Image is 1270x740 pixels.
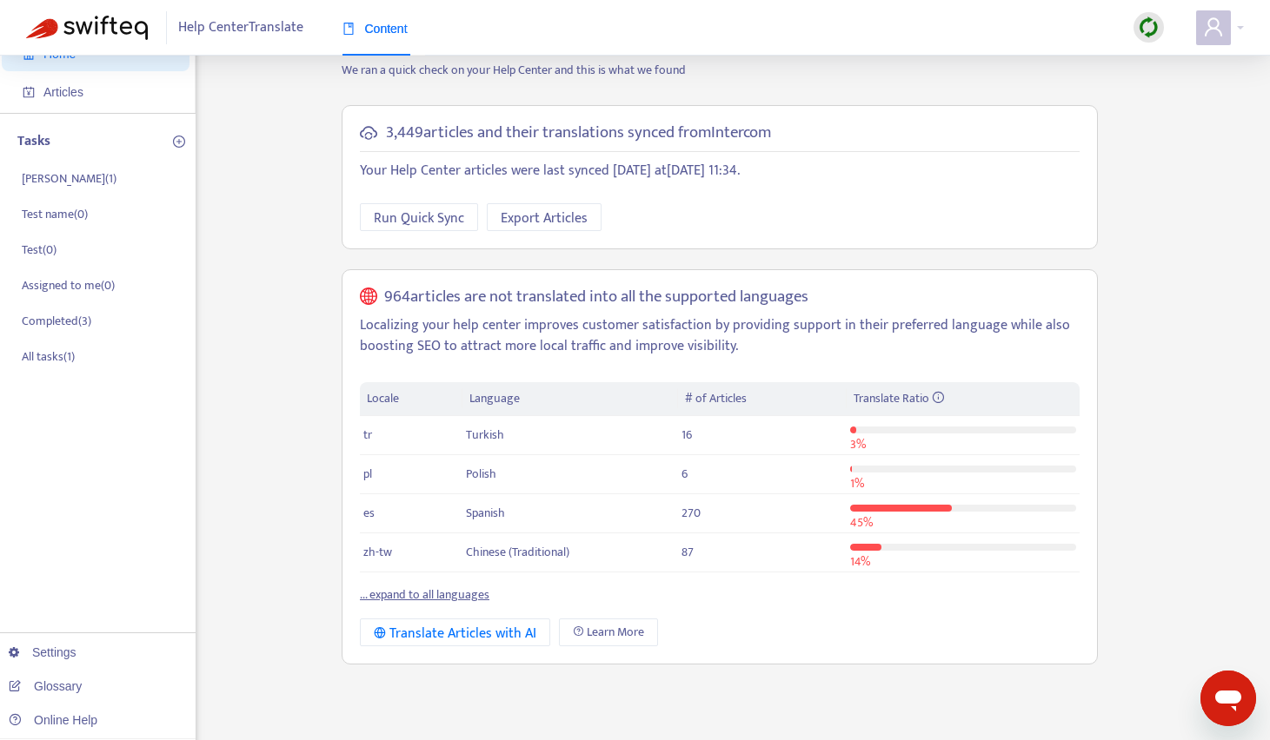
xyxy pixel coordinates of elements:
img: Swifteq [26,16,148,40]
button: Export Articles [487,203,602,231]
span: pl [363,464,372,484]
div: Translate Ratio [854,389,1073,408]
p: Localizing your help center improves customer satisfaction by providing support in their preferre... [360,315,1080,357]
p: Tasks [17,131,50,152]
span: Run Quick Sync [374,208,464,229]
span: 87 [682,542,694,562]
th: Language [462,382,678,416]
iframe: Button to launch messaging window [1200,671,1256,726]
p: Test ( 0 ) [22,241,57,259]
p: All tasks ( 1 ) [22,347,75,366]
p: Completed ( 3 ) [22,312,91,330]
span: user [1203,17,1224,37]
span: zh-tw [363,542,392,562]
span: 14 % [850,552,870,572]
span: global [360,287,377,307]
th: Locale [360,382,462,416]
span: 6 [682,464,688,484]
span: Polish [466,464,496,484]
p: Your Help Center articles were last synced [DATE] at [DATE] 11:34 . [360,161,1080,182]
a: Glossary [9,679,82,693]
span: cloud-sync [360,124,377,142]
a: Online Help [9,713,97,727]
p: We ran a quick check on your Help Center and this is what we found [329,61,1111,79]
span: 45 % [850,512,873,532]
span: Articles [43,85,83,99]
th: # of Articles [678,382,846,416]
h5: 964 articles are not translated into all the supported languages [384,287,808,307]
span: Help Center Translate [178,11,303,44]
span: Learn More [587,623,644,642]
div: Translate Articles with AI [374,623,536,644]
span: plus-circle [173,135,185,148]
span: 1 % [850,473,864,493]
span: tr [363,425,372,445]
p: Test name ( 0 ) [22,205,88,223]
img: sync.dc5367851b00ba804db3.png [1138,17,1160,38]
span: Content [342,22,408,36]
span: Turkish [466,425,504,445]
button: Run Quick Sync [360,203,478,231]
a: ... expand to all languages [360,585,489,605]
span: Export Articles [501,208,588,229]
span: 3 % [850,434,866,454]
span: 16 [682,425,692,445]
span: Spanish [466,503,505,523]
span: account-book [23,86,35,98]
span: 270 [682,503,701,523]
a: Learn More [559,618,658,646]
span: book [342,23,355,35]
h5: 3,449 articles and their translations synced from Intercom [386,123,771,143]
p: Assigned to me ( 0 ) [22,276,115,294]
p: [PERSON_NAME] ( 1 ) [22,169,116,188]
span: es [363,503,375,523]
a: Settings [9,645,76,659]
span: Chinese (Traditional) [466,542,569,562]
button: Translate Articles with AI [360,618,550,646]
